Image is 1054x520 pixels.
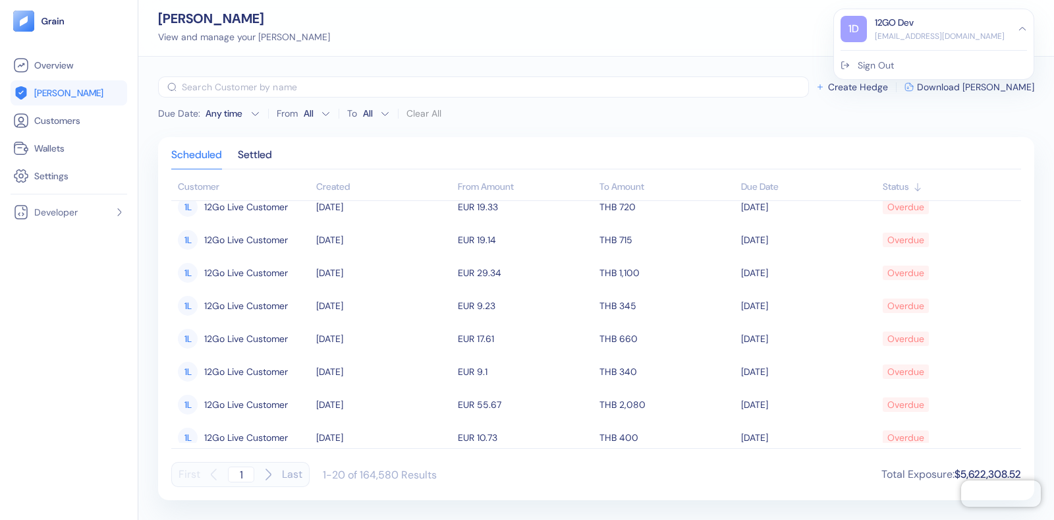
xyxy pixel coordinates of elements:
[738,223,879,256] td: [DATE]
[917,82,1034,92] span: Download [PERSON_NAME]
[204,328,288,350] span: 12Go Live Customer
[455,355,596,388] td: EUR 9.1
[887,295,924,317] div: Overdue
[178,197,198,217] div: 1L
[828,82,888,92] span: Create Hedge
[875,16,914,30] div: 12GO Dev
[158,107,260,120] button: Due Date:Any time
[13,140,125,156] a: Wallets
[313,289,455,322] td: [DATE]
[887,229,924,251] div: Overdue
[179,462,200,487] button: First
[178,263,198,283] div: 1L
[875,30,1005,42] div: [EMAIL_ADDRESS][DOMAIN_NAME]
[34,206,78,219] span: Developer
[596,175,738,201] th: To Amount
[961,480,1041,507] iframe: Chatra live chat
[300,103,331,124] button: From
[13,85,125,101] a: [PERSON_NAME]
[13,57,125,73] a: Overview
[158,107,200,120] span: Due Date :
[182,76,809,98] input: Search Customer by name
[596,388,738,421] td: THB 2,080
[887,361,924,383] div: Overdue
[178,230,198,250] div: 1L
[171,150,222,169] div: Scheduled
[455,421,596,454] td: EUR 10.73
[313,388,455,421] td: [DATE]
[904,82,1034,92] button: Download [PERSON_NAME]
[171,175,313,201] th: Customer
[883,180,1014,194] div: Sort ascending
[313,322,455,355] td: [DATE]
[738,322,879,355] td: [DATE]
[455,289,596,322] td: EUR 9.23
[13,11,34,32] img: logo-tablet-V2.svg
[34,59,73,72] span: Overview
[455,175,596,201] th: From Amount
[158,12,330,25] div: [PERSON_NAME]
[738,289,879,322] td: [DATE]
[178,362,198,382] div: 1L
[738,256,879,289] td: [DATE]
[596,190,738,223] td: THB 720
[816,82,888,92] button: Create Hedge
[178,428,198,448] div: 1L
[887,262,924,284] div: Overdue
[204,196,288,218] span: 12Go Live Customer
[738,388,879,421] td: [DATE]
[841,16,867,42] div: 1D
[455,322,596,355] td: EUR 17.61
[323,468,437,482] div: 1-20 of 164,580 Results
[313,190,455,223] td: [DATE]
[282,462,302,487] button: Last
[360,103,390,124] button: To
[204,361,288,383] span: 12Go Live Customer
[596,421,738,454] td: THB 400
[596,223,738,256] td: THB 715
[738,190,879,223] td: [DATE]
[455,190,596,223] td: EUR 19.33
[178,329,198,349] div: 1L
[34,169,69,183] span: Settings
[204,393,288,416] span: 12Go Live Customer
[596,256,738,289] td: THB 1,100
[204,295,288,317] span: 12Go Live Customer
[887,196,924,218] div: Overdue
[313,355,455,388] td: [DATE]
[887,328,924,350] div: Overdue
[596,355,738,388] td: THB 340
[178,395,198,415] div: 1L
[455,256,596,289] td: EUR 29.34
[455,223,596,256] td: EUR 19.14
[887,393,924,416] div: Overdue
[313,256,455,289] td: [DATE]
[158,30,330,44] div: View and manage your [PERSON_NAME]
[313,421,455,454] td: [DATE]
[206,107,245,120] div: Any time
[858,59,894,72] div: Sign Out
[41,16,65,26] img: logo
[596,289,738,322] td: THB 345
[347,109,357,118] label: To
[887,426,924,449] div: Overdue
[34,114,80,127] span: Customers
[881,467,1021,482] div: Total Exposure :
[955,467,1021,481] span: $5,622,308.52
[13,168,125,184] a: Settings
[204,426,288,449] span: 12Go Live Customer
[34,86,103,100] span: [PERSON_NAME]
[316,180,451,194] div: Sort ascending
[738,421,879,454] td: [DATE]
[204,229,288,251] span: 12Go Live Customer
[204,262,288,284] span: 12Go Live Customer
[596,322,738,355] td: THB 660
[277,109,298,118] label: From
[313,223,455,256] td: [DATE]
[455,388,596,421] td: EUR 55.67
[13,113,125,129] a: Customers
[238,150,272,169] div: Settled
[741,180,876,194] div: Sort ascending
[178,296,198,316] div: 1L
